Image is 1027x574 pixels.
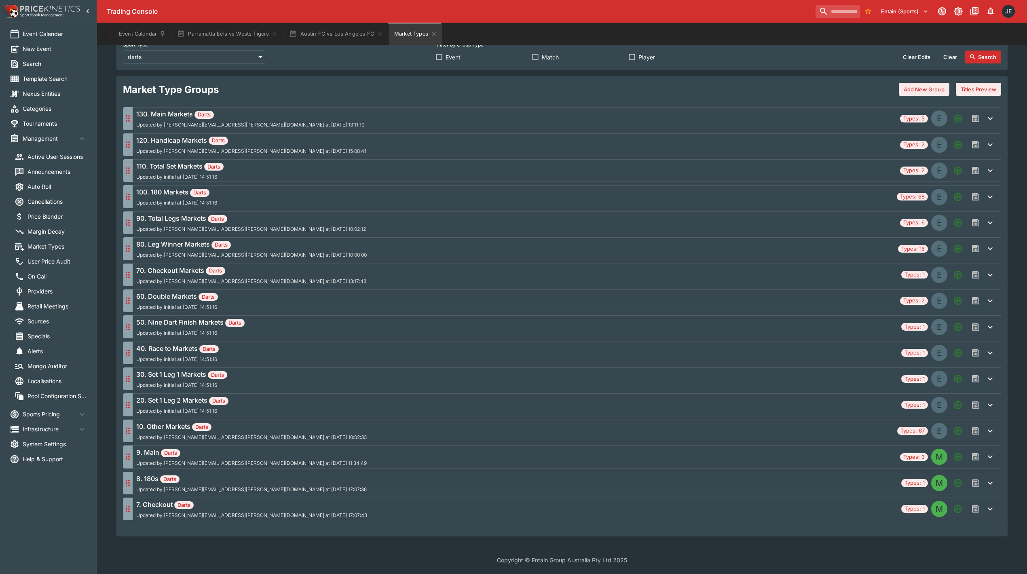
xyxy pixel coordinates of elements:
span: Darts [209,397,228,405]
button: Add a new Market type to the group [951,346,965,360]
span: Darts [208,215,227,223]
div: darts [123,51,265,63]
button: Add a new Market type to the group [951,424,965,438]
button: Clear Edits [898,51,935,63]
button: Add a new Market type to the group [951,241,965,256]
span: Cancellations [27,197,87,206]
span: Search [23,59,87,68]
span: Updated by initial at [DATE] 14:51:16 [136,304,218,310]
span: User Price Audit [27,257,87,266]
button: Add a new Market type to the group [951,293,965,308]
span: Event Calendar [23,30,87,38]
span: Updated by [PERSON_NAME][EMAIL_ADDRESS][PERSON_NAME][DOMAIN_NAME] at [DATE] 10:00:00 [136,252,367,258]
button: Select Tenant [876,5,933,18]
div: EVENT [931,241,947,257]
button: Add a new Market type to the group [951,268,965,282]
span: Save changes to the Market Type group [968,163,983,178]
span: Types: 1 [901,323,928,331]
button: Clear [938,51,962,63]
span: Auto Roll [27,182,87,191]
button: Documentation [967,4,982,19]
span: System Settings [23,440,87,448]
button: Add New Group [899,83,949,96]
button: Add a new Market type to the group [951,398,965,412]
div: Trading Console [107,7,812,16]
span: Tournaments [23,119,87,128]
button: No Bookmarks [862,5,875,18]
div: EVENT [931,137,947,153]
button: James Edlin [1000,2,1017,20]
span: Save changes to the Market Type group [968,424,983,438]
span: Margin Decay [27,227,87,236]
div: MATCH [931,449,947,465]
h6: 7. Checkout [136,500,367,509]
span: Types: 16 [898,245,928,253]
div: EVENT [931,189,947,205]
span: New Event [23,44,87,53]
h6: 10. Other Markets [136,422,367,431]
h6: 40. Race to Markets [136,344,219,353]
button: Add a new Market type to the group [951,320,965,334]
button: Connected to PK [935,4,949,19]
span: Updated by [PERSON_NAME][EMAIL_ADDRESS][PERSON_NAME][DOMAIN_NAME] at [DATE] 17:07:36 [136,487,367,492]
span: Save changes to the Market Type group [968,111,983,126]
span: Updated by [PERSON_NAME][EMAIL_ADDRESS][PERSON_NAME][DOMAIN_NAME] at [DATE] 15:08:41 [136,148,366,154]
span: Types: 1 [901,401,928,409]
span: Localisations [27,377,87,385]
span: Specials [27,332,87,340]
h6: 130. Main Markets [136,109,364,119]
span: Darts [208,371,227,379]
div: EVENT [931,371,947,387]
span: Types: 5 [900,115,928,123]
button: Parramatta Eels vs Wests Tigers [172,23,283,45]
h6: 9. Main [136,447,367,457]
span: Darts [204,163,224,171]
span: Alerts [27,347,87,355]
h6: 60. Double Markets [136,291,218,301]
span: Types: 2 [900,167,928,175]
h6: 20. Set 1 Leg 2 Markets [136,395,228,405]
div: EVENT [931,293,947,309]
div: EVENT [931,423,947,439]
span: Match [542,53,559,61]
span: Sports Pricing [23,410,77,418]
h6: 70. Checkout Markets [136,266,366,275]
button: Add a new Market type to the group [951,137,965,152]
button: Add a new Market type to the group [951,371,965,386]
span: Event [446,53,461,61]
button: Notifications [983,4,998,19]
div: EVENT [931,345,947,361]
span: Updated by initial at [DATE] 14:51:16 [136,200,217,206]
img: Sportsbook Management [20,13,64,17]
div: EVENT [931,319,947,335]
span: Management [23,134,77,143]
h6: 50. Nine Dart Finish Markets [136,317,245,327]
span: Updated by [PERSON_NAME][EMAIL_ADDRESS][PERSON_NAME][DOMAIN_NAME] at [DATE] 10:02:12 [136,226,366,232]
span: Providers [27,287,87,295]
span: Player [638,53,655,61]
h6: 100. 180 Markets [136,187,217,197]
span: Types: 1 [901,271,928,279]
button: Add a new Market type to the group [951,215,965,230]
span: Updated by [PERSON_NAME][EMAIL_ADDRESS][PERSON_NAME][DOMAIN_NAME] at [DATE] 13:11:10 [136,122,364,128]
span: Mongo Auditor [27,362,87,370]
p: Copyright © Entain Group Australia Pty Ltd 2025 [97,556,1027,564]
div: EVENT [931,397,947,413]
span: Market Types [27,242,87,251]
span: Types: 1 [901,479,928,487]
button: Toggle light/dark mode [951,4,966,19]
div: EVENT [931,267,947,283]
button: Add a new Market type to the group [951,190,965,204]
span: Save changes to the Market Type group [968,190,983,204]
span: Updated by [PERSON_NAME][EMAIL_ADDRESS][PERSON_NAME][DOMAIN_NAME] at [DATE] 11:34:49 [136,460,367,466]
span: Save changes to the Market Type group [968,293,983,308]
span: Updated by [PERSON_NAME][EMAIL_ADDRESS][PERSON_NAME][DOMAIN_NAME] at [DATE] 17:07:43 [136,513,367,518]
span: Types: 2 [900,141,928,149]
div: MATCH [931,475,947,491]
h6: 90. Total Legs Markets [136,213,366,223]
span: Save changes to the Market Type group [968,449,983,464]
h6: 110. Total Set Markets [136,161,224,171]
span: Categories [23,104,87,113]
span: Darts [192,423,211,431]
span: Announcements [27,167,87,176]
